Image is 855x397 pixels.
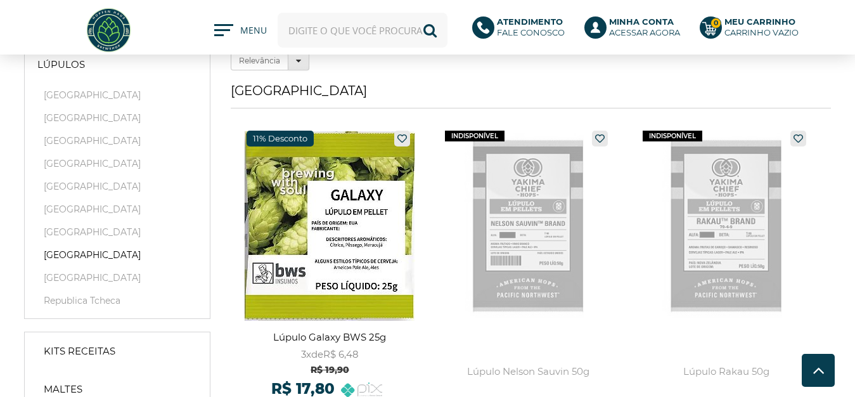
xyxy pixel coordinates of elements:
[44,345,115,358] strong: Kits Receitas
[85,6,132,54] img: Hopfen Haus BrewShop
[37,294,197,307] a: Republica Tcheca
[724,16,795,27] b: Meu Carrinho
[44,383,82,396] strong: Maltes
[37,157,197,170] a: [GEOGRAPHIC_DATA]
[37,271,197,284] a: [GEOGRAPHIC_DATA]
[37,249,197,261] a: [GEOGRAPHIC_DATA]
[724,27,799,38] div: Carrinho Vazio
[25,52,210,77] a: Lúpulos
[37,89,197,101] a: [GEOGRAPHIC_DATA]
[37,58,85,71] strong: Lúpulos
[278,13,447,48] input: Digite o que você procura
[37,226,197,238] a: [GEOGRAPHIC_DATA]
[609,16,680,38] p: Acessar agora
[584,16,687,44] a: Minha ContaAcessar agora
[609,16,674,27] b: Minha Conta
[31,339,203,364] a: Kits Receitas
[231,51,288,70] label: Relevância
[643,131,702,141] span: indisponível
[231,83,831,108] h1: [GEOGRAPHIC_DATA]
[445,131,505,141] span: indisponível
[497,16,563,27] b: Atendimento
[497,16,565,38] p: Fale conosco
[37,134,197,147] a: [GEOGRAPHIC_DATA]
[37,203,197,216] a: [GEOGRAPHIC_DATA]
[710,18,721,29] strong: 0
[214,24,265,37] button: MENU
[240,24,265,43] span: MENU
[413,13,447,48] button: Buscar
[472,16,572,44] a: AtendimentoFale conosco
[37,112,197,124] a: [GEOGRAPHIC_DATA]
[37,180,197,193] a: [GEOGRAPHIC_DATA]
